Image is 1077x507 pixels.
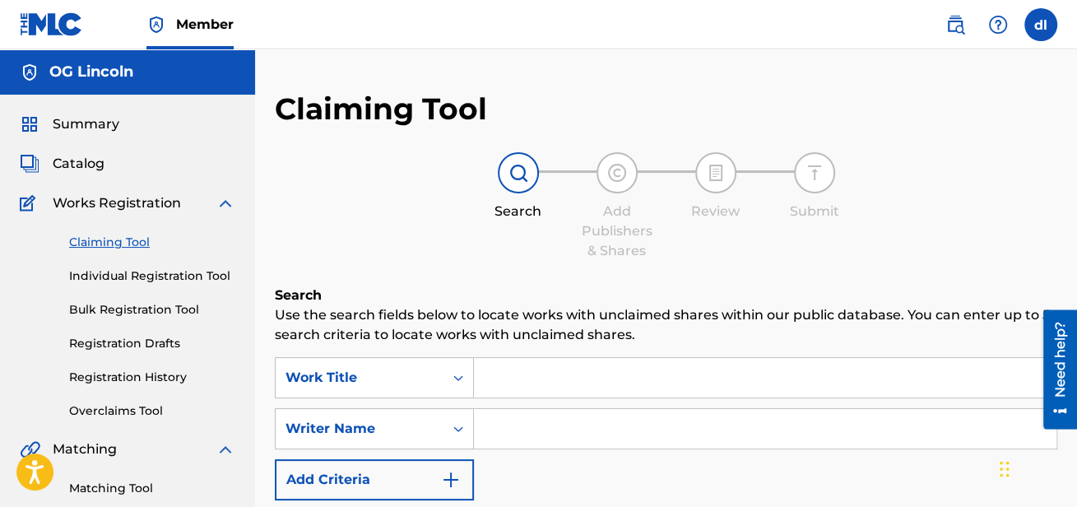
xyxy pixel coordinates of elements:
[275,286,1057,305] h6: Search
[20,193,41,213] img: Works Registration
[69,234,235,251] a: Claiming Tool
[275,305,1057,345] p: Use the search fields below to locate works with unclaimed shares within our public database. You...
[576,202,658,261] div: Add Publishers & Shares
[216,440,235,459] img: expand
[441,470,461,490] img: 9d2ae6d4665cec9f34b9.svg
[945,15,965,35] img: search
[20,114,119,134] a: SummarySummary
[275,459,474,500] button: Add Criteria
[1031,309,1077,429] iframe: Resource Center
[20,63,39,82] img: Accounts
[20,12,83,36] img: MLC Logo
[706,163,726,183] img: step indicator icon for Review
[773,202,856,221] div: Submit
[607,163,627,183] img: step indicator icon for Add Publishers & Shares
[805,163,824,183] img: step indicator icon for Submit
[508,163,528,183] img: step indicator icon for Search
[49,63,133,81] h5: OG Lincoln
[1024,8,1057,41] div: User Menu
[1000,444,1010,494] div: Drag
[988,15,1008,35] img: help
[216,193,235,213] img: expand
[995,428,1077,507] iframe: Chat Widget
[69,480,235,497] a: Matching Tool
[20,440,40,459] img: Matching
[69,301,235,319] a: Bulk Registration Tool
[69,267,235,285] a: Individual Registration Tool
[176,15,234,34] span: Member
[69,402,235,420] a: Overclaims Tool
[69,335,235,352] a: Registration Drafts
[20,154,39,174] img: Catalog
[939,8,972,41] a: Public Search
[20,114,39,134] img: Summary
[675,202,757,221] div: Review
[18,12,40,87] div: Need help?
[146,15,166,35] img: Top Rightsholder
[53,154,104,174] span: Catalog
[20,154,104,174] a: CatalogCatalog
[275,91,487,128] h2: Claiming Tool
[477,202,559,221] div: Search
[982,8,1014,41] div: Help
[285,419,434,439] div: Writer Name
[53,193,181,213] span: Works Registration
[53,114,119,134] span: Summary
[285,368,434,388] div: Work Title
[69,369,235,386] a: Registration History
[53,440,117,459] span: Matching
